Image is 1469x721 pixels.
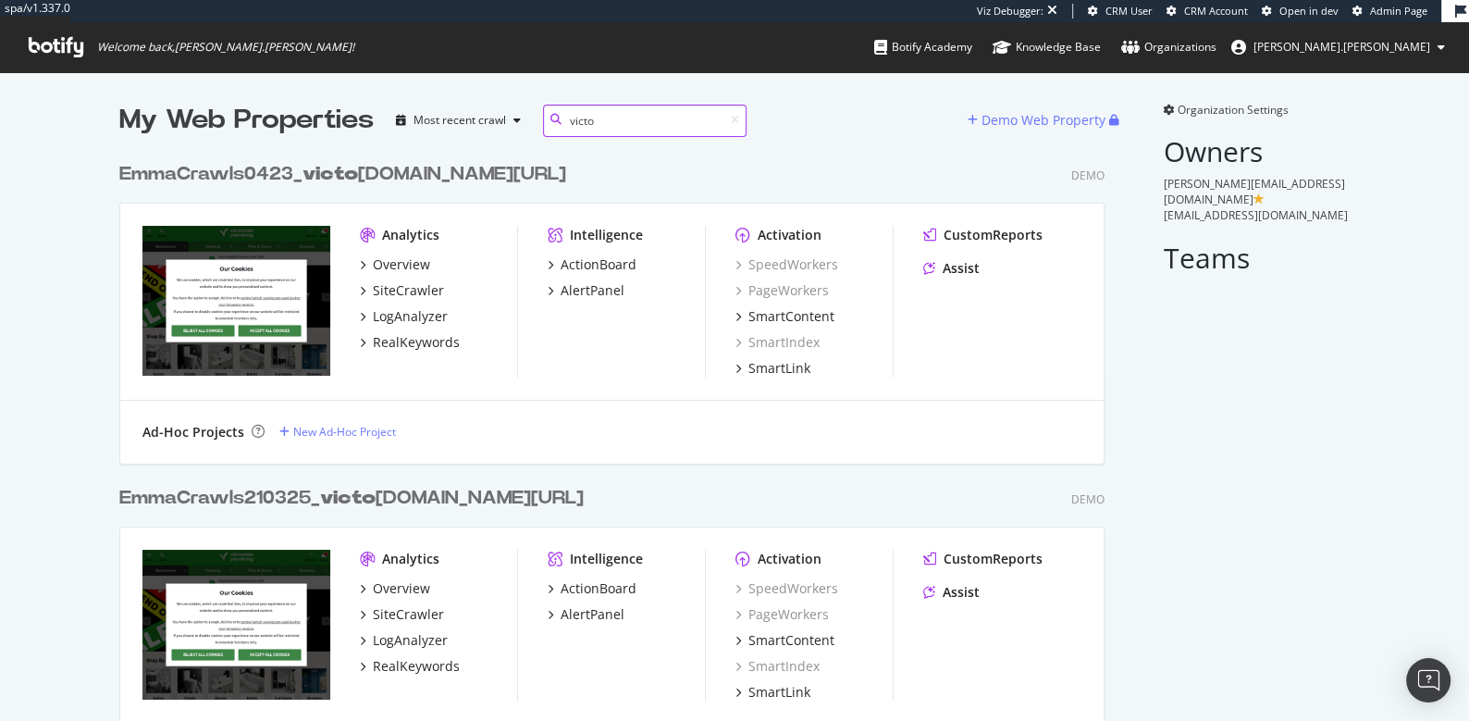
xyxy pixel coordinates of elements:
a: Botify Academy [874,22,972,72]
b: victo [302,165,358,183]
input: Search [543,105,747,137]
button: Most recent crawl [389,106,528,135]
a: CustomReports [923,226,1043,244]
a: RealKeywords [360,657,460,676]
div: New Ad-Hoc Project [293,424,396,440]
div: Analytics [382,550,439,568]
div: Assist [943,583,980,602]
span: emma.mcgillis [1253,39,1430,55]
div: ActionBoard [561,255,636,274]
div: Knowledge Base [993,38,1101,56]
div: Intelligence [570,226,643,244]
span: Welcome back, [PERSON_NAME].[PERSON_NAME] ! [97,40,354,55]
div: Botify Academy [874,38,972,56]
div: ActionBoard [561,579,636,598]
div: Activation [758,550,821,568]
a: CustomReports [923,550,1043,568]
div: AlertPanel [561,281,624,300]
a: LogAnalyzer [360,307,448,326]
span: Admin Page [1370,4,1427,18]
div: LogAnalyzer [373,307,448,326]
div: Demo Web Property [981,111,1105,130]
span: CRM User [1105,4,1153,18]
a: SpeedWorkers [735,255,838,274]
div: LogAnalyzer [373,631,448,650]
a: Open in dev [1262,4,1339,19]
span: Organization Settings [1178,102,1289,118]
a: Admin Page [1352,4,1427,19]
div: RealKeywords [373,657,460,676]
span: [EMAIL_ADDRESS][DOMAIN_NAME] [1164,207,1348,223]
a: Overview [360,255,430,274]
div: Demo [1071,168,1105,183]
span: Open in dev [1279,4,1339,18]
div: Ad-Hoc Projects [142,423,244,441]
div: Analytics [382,226,439,244]
b: victo [320,489,376,507]
a: Knowledge Base [993,22,1101,72]
button: Demo Web Property [968,106,1109,135]
div: Viz Debugger: [977,4,1043,19]
a: SmartContent [735,307,834,326]
a: EmmaCrawls210325_victo[DOMAIN_NAME][URL] [119,485,591,512]
span: CRM Account [1184,4,1248,18]
a: CRM Account [1167,4,1248,19]
div: Assist [943,259,980,278]
img: EmmaCrawls210325_victorianplumbing.co.uk/_bbl [142,550,330,700]
a: Assist [923,259,980,278]
div: Most recent crawl [414,115,506,126]
div: SmartLink [748,683,810,702]
img: EmmaCrawls0423_victorianplumbing.co.uk/_bbl [142,226,330,376]
a: SmartIndex [735,333,820,352]
div: Activation [758,226,821,244]
a: RealKeywords [360,333,460,352]
a: SiteCrawler [360,605,444,624]
div: EmmaCrawls0423_ [DOMAIN_NAME][URL] [119,161,566,188]
div: Intelligence [570,550,643,568]
a: New Ad-Hoc Project [279,424,396,440]
div: Overview [373,255,430,274]
a: CRM User [1088,4,1153,19]
a: SmartLink [735,359,810,378]
div: EmmaCrawls210325_ [DOMAIN_NAME][URL] [119,485,584,512]
a: ActionBoard [548,255,636,274]
a: SmartIndex [735,657,820,676]
div: Overview [373,579,430,598]
h2: Teams [1164,242,1350,273]
div: Open Intercom Messenger [1406,658,1450,702]
a: EmmaCrawls0423_victo[DOMAIN_NAME][URL] [119,161,574,188]
a: Demo Web Property [968,112,1109,128]
div: SiteCrawler [373,281,444,300]
a: ActionBoard [548,579,636,598]
div: RealKeywords [373,333,460,352]
a: Overview [360,579,430,598]
div: SmartContent [748,307,834,326]
a: PageWorkers [735,605,829,624]
div: SiteCrawler [373,605,444,624]
a: SpeedWorkers [735,579,838,598]
div: CustomReports [944,226,1043,244]
h2: Owners [1164,136,1350,167]
div: Demo [1071,491,1105,507]
div: SmartLink [748,359,810,378]
button: [PERSON_NAME].[PERSON_NAME] [1216,32,1460,62]
div: CustomReports [944,550,1043,568]
a: AlertPanel [548,605,624,624]
div: SmartContent [748,631,834,650]
div: Organizations [1121,38,1216,56]
span: [PERSON_NAME][EMAIL_ADDRESS][DOMAIN_NAME] [1164,176,1345,207]
div: My Web Properties [119,102,374,139]
a: PageWorkers [735,281,829,300]
div: AlertPanel [561,605,624,624]
a: Organizations [1121,22,1216,72]
a: SmartContent [735,631,834,650]
a: AlertPanel [548,281,624,300]
a: SiteCrawler [360,281,444,300]
a: SmartLink [735,683,810,702]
